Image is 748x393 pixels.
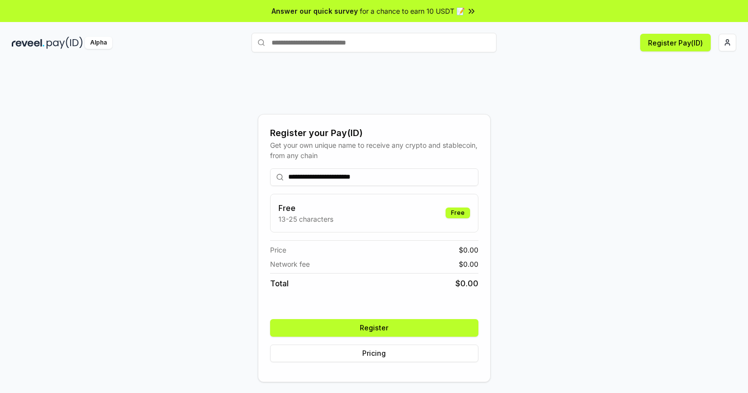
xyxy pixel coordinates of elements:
[270,345,478,362] button: Pricing
[455,277,478,289] span: $ 0.00
[360,6,465,16] span: for a chance to earn 10 USDT 📝
[85,37,112,49] div: Alpha
[12,37,45,49] img: reveel_dark
[47,37,83,49] img: pay_id
[270,277,289,289] span: Total
[270,319,478,337] button: Register
[270,245,286,255] span: Price
[270,140,478,161] div: Get your own unique name to receive any crypto and stablecoin, from any chain
[278,202,333,214] h3: Free
[270,126,478,140] div: Register your Pay(ID)
[278,214,333,224] p: 13-25 characters
[446,208,470,218] div: Free
[459,259,478,269] span: $ 0.00
[459,245,478,255] span: $ 0.00
[272,6,358,16] span: Answer our quick survey
[270,259,310,269] span: Network fee
[640,34,711,51] button: Register Pay(ID)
